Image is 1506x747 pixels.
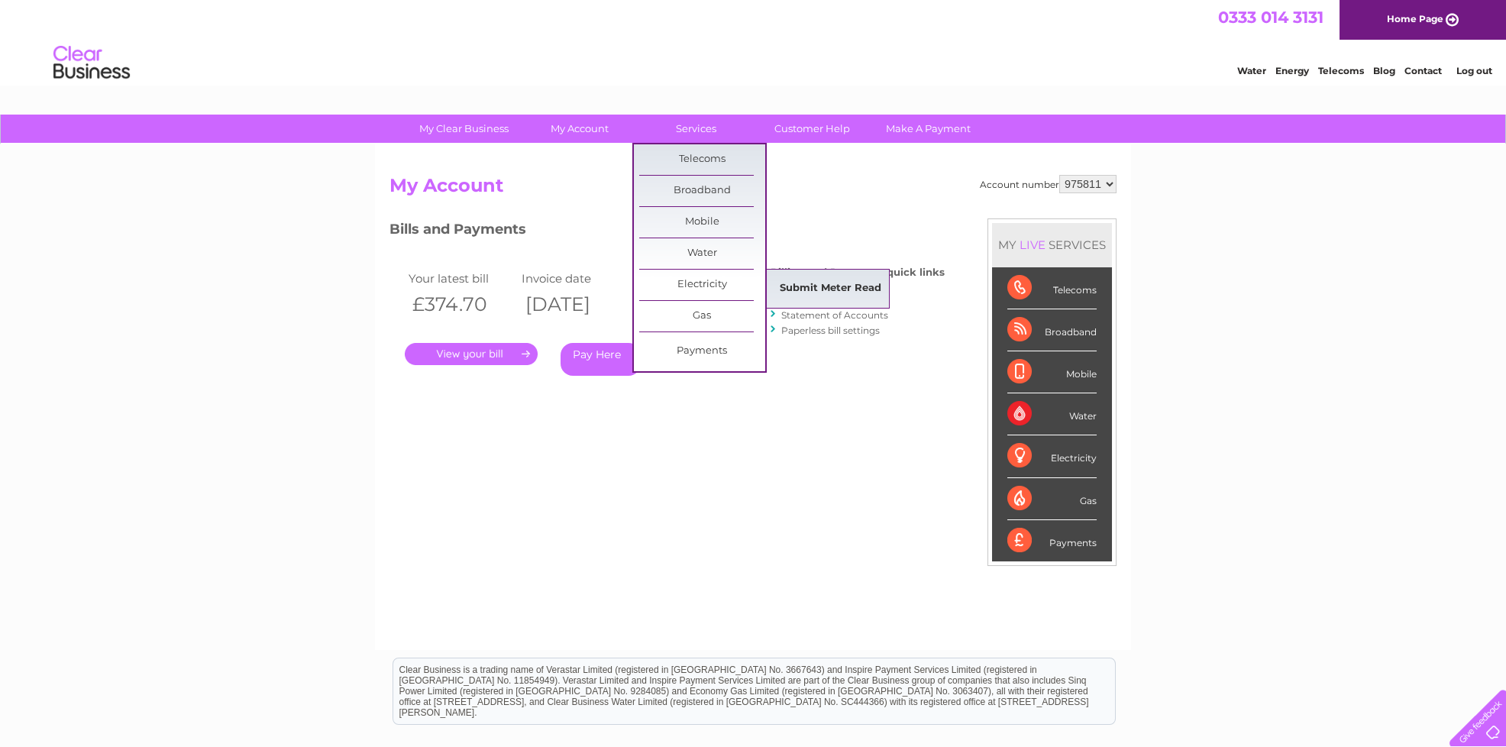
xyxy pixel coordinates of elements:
a: Telecoms [639,144,765,175]
a: Services [633,115,759,143]
h4: Billing and Payments quick links [771,267,945,278]
div: Account number [980,175,1117,193]
div: Gas [1007,478,1097,520]
td: Invoice date [518,268,631,289]
th: [DATE] [518,289,631,320]
a: Mobile [639,207,765,238]
a: 0333 014 3131 [1218,8,1323,27]
div: Broadband [1007,309,1097,351]
a: Payments [639,336,765,367]
a: Contact [1404,65,1442,76]
a: Paperless bill settings [781,325,880,336]
div: Clear Business is a trading name of Verastar Limited (registered in [GEOGRAPHIC_DATA] No. 3667643... [393,8,1115,74]
a: Customer Help [749,115,875,143]
img: logo.png [53,40,131,86]
h3: Bills and Payments [389,218,945,245]
div: MY SERVICES [992,223,1112,267]
a: Make A Payment [865,115,991,143]
h2: My Account [389,175,1117,204]
div: Water [1007,393,1097,435]
a: Blog [1373,65,1395,76]
a: My Clear Business [401,115,527,143]
a: Log out [1456,65,1491,76]
th: £374.70 [405,289,518,320]
a: Pay Here [561,343,641,376]
a: Broadband [639,176,765,206]
div: Electricity [1007,435,1097,477]
td: Your latest bill [405,268,518,289]
a: . [405,343,538,365]
a: Water [639,238,765,269]
a: Energy [1275,65,1309,76]
a: Submit Meter Read [768,273,894,304]
div: Payments [1007,520,1097,561]
a: Statement of Accounts [781,309,888,321]
a: Telecoms [1318,65,1364,76]
a: My Account [517,115,643,143]
a: Electricity [639,270,765,300]
div: Telecoms [1007,267,1097,309]
div: LIVE [1016,238,1049,252]
div: Mobile [1007,351,1097,393]
a: Water [1237,65,1266,76]
a: Gas [639,301,765,331]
